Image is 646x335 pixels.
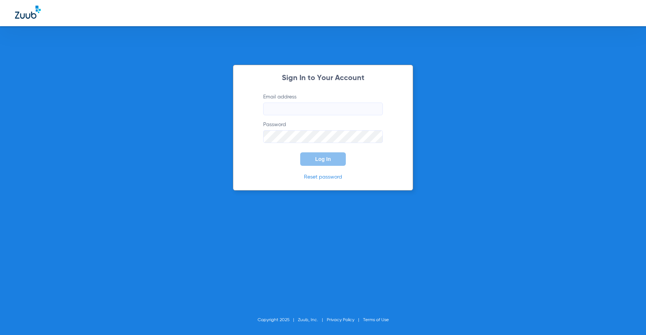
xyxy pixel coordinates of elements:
[258,316,298,324] li: Copyright 2025
[304,174,342,180] a: Reset password
[263,93,383,115] label: Email address
[363,318,389,322] a: Terms of Use
[300,152,346,166] button: Log In
[263,121,383,143] label: Password
[298,316,327,324] li: Zuub, Inc.
[252,74,394,82] h2: Sign In to Your Account
[263,130,383,143] input: Password
[15,6,41,19] img: Zuub Logo
[263,103,383,115] input: Email address
[315,156,331,162] span: Log In
[327,318,354,322] a: Privacy Policy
